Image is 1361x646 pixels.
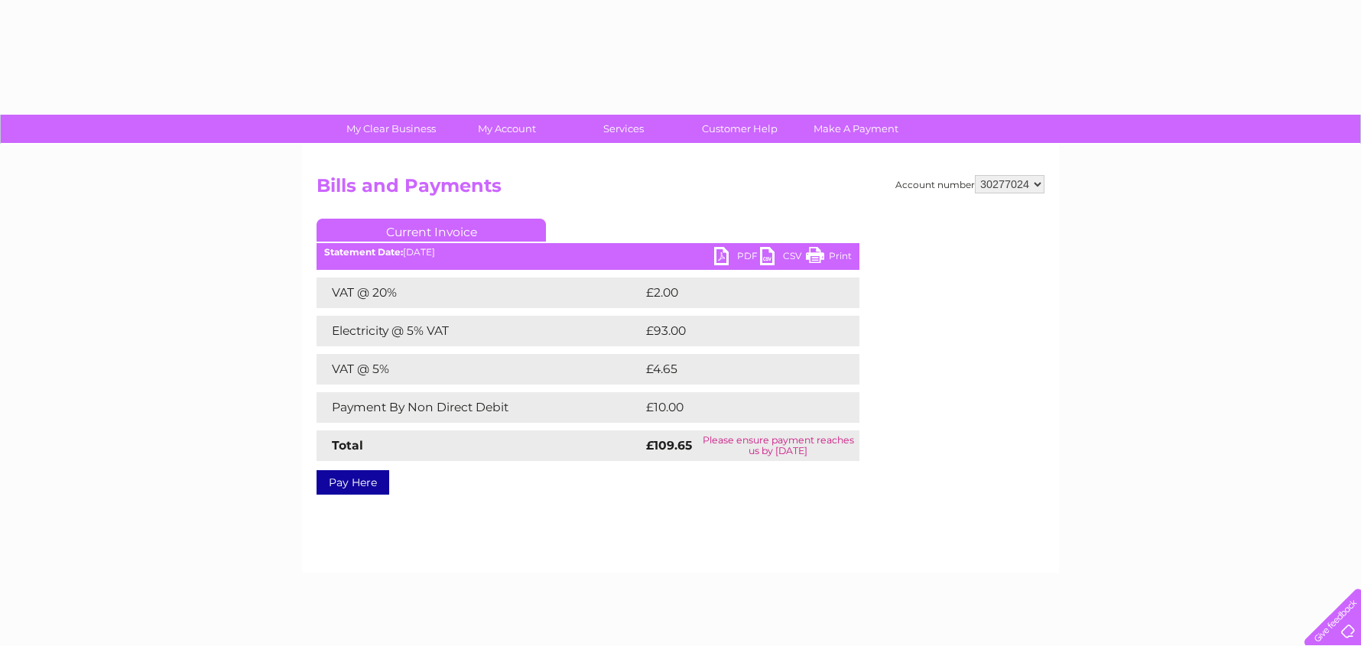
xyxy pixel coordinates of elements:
[714,247,760,269] a: PDF
[444,115,570,143] a: My Account
[793,115,919,143] a: Make A Payment
[642,316,830,346] td: £93.00
[806,247,852,269] a: Print
[317,278,642,308] td: VAT @ 20%
[317,247,859,258] div: [DATE]
[332,438,363,453] strong: Total
[677,115,803,143] a: Customer Help
[642,278,824,308] td: £2.00
[317,219,546,242] a: Current Invoice
[697,430,860,461] td: Please ensure payment reaches us by [DATE]
[324,246,403,258] b: Statement Date:
[642,392,828,423] td: £10.00
[560,115,687,143] a: Services
[328,115,454,143] a: My Clear Business
[895,175,1044,193] div: Account number
[317,316,642,346] td: Electricity @ 5% VAT
[317,354,642,385] td: VAT @ 5%
[646,438,692,453] strong: £109.65
[317,470,389,495] a: Pay Here
[760,247,806,269] a: CSV
[317,392,642,423] td: Payment By Non Direct Debit
[317,175,1044,204] h2: Bills and Payments
[642,354,823,385] td: £4.65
